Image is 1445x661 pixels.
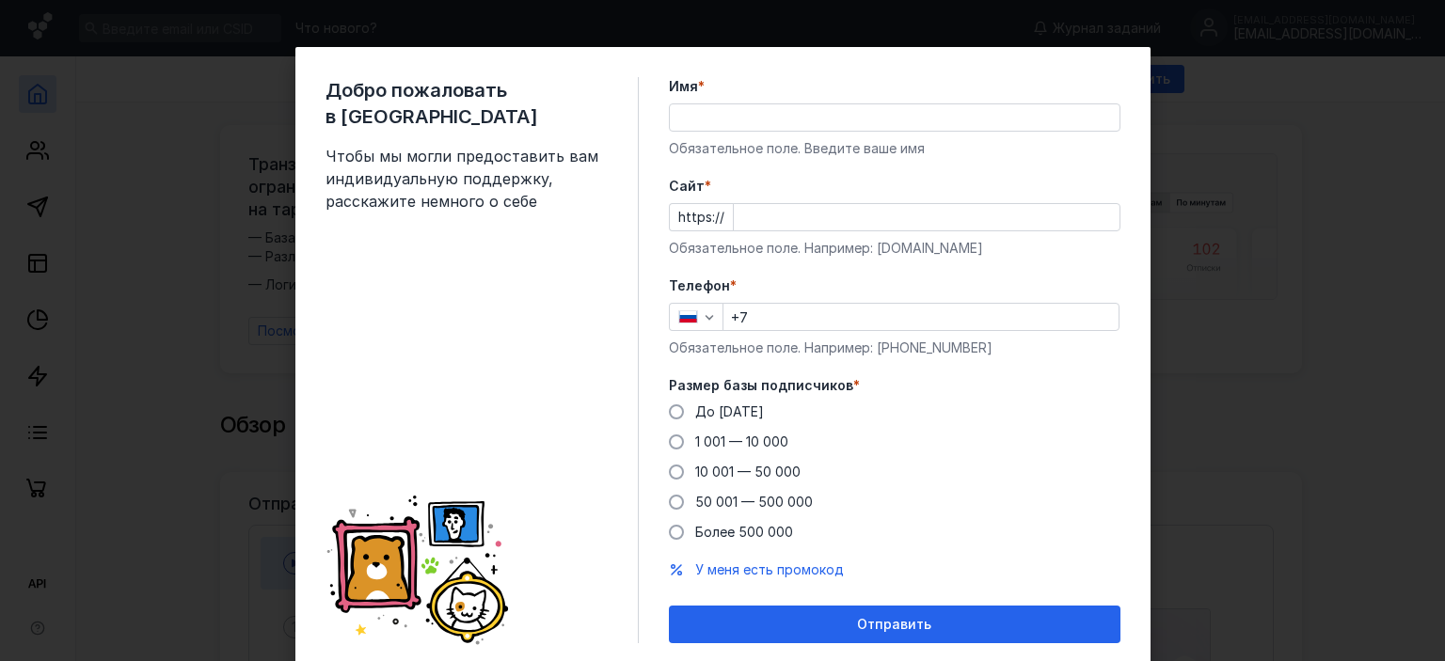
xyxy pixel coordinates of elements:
[695,494,813,510] span: 50 001 — 500 000
[669,239,1120,258] div: Обязательное поле. Например: [DOMAIN_NAME]
[695,464,801,480] span: 10 001 — 50 000
[669,276,730,295] span: Телефон
[326,145,608,212] span: Чтобы мы могли предоставить вам индивидуальную поддержку, расскажите немного о себе
[669,338,1120,357] div: Обязательное поле. Например: [PHONE_NUMBER]
[669,177,705,196] span: Cайт
[669,139,1120,158] div: Обязательное поле. Введите ваше имя
[857,617,931,633] span: Отправить
[695,403,764,419] span: До [DATE]
[695,560,844,579] button: У меня есть промокод
[695,524,793,540] span: Более 500 000
[326,77,608,130] span: Добро пожаловать в [GEOGRAPHIC_DATA]
[695,433,788,449] span: 1 001 — 10 000
[695,561,844,577] span: У меня есть промокод
[669,376,853,395] span: Размер базы подписчиков
[669,77,698,96] span: Имя
[669,606,1120,643] button: Отправить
